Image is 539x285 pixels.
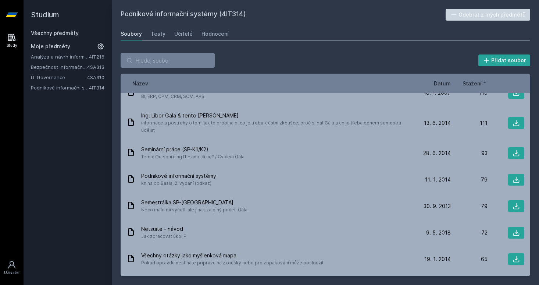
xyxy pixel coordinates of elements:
div: 93 [451,149,488,157]
span: 28. 6. 2014 [423,149,451,157]
span: informace a postřehy o tom, jak to probíhalo, co je třeba k ústní zkoušce, proč si dát Gálu a co ... [141,119,411,134]
span: 13. 6. 2014 [424,119,451,127]
a: Učitelé [174,27,193,41]
span: 11. 1. 2014 [425,176,451,183]
a: Soubory [121,27,142,41]
a: Hodnocení [201,27,229,41]
span: 30. 9. 2013 [424,203,451,210]
span: Moje předměty [31,43,70,50]
button: Odebrat z mých předmětů [446,9,531,21]
a: 4SA313 [87,64,104,70]
span: Seminární práce (SP-K1/K2) [141,146,244,153]
span: BI, ERP, CPM, CRM, SCM, APS [141,93,256,100]
div: 79 [451,176,488,183]
a: Uživatel [1,257,22,279]
button: Datum [434,80,451,87]
span: Téma: Outsourcing IT – ano, či ne? / Cvičení Gála [141,153,244,161]
span: Pokud opravdu nestíháte přípravu na zkoušky nebo pro zopakování může posloužit [141,259,324,267]
span: Netsuite - návod [141,225,186,233]
a: 4SA310 [87,74,104,80]
a: IT Governance [31,74,87,81]
span: Podnikové informační systémy [141,172,216,180]
span: 19. 1. 2014 [424,256,451,263]
span: Semestrálka SP-[GEOGRAPHIC_DATA] [141,199,249,206]
a: Podnikové informační systémy [31,84,89,91]
button: Přidat soubor [478,54,531,66]
span: Všechny otázky jako myšlenková mapa [141,252,324,259]
a: Testy [151,27,165,41]
div: 79 [451,203,488,210]
a: Analýza a návrh informačních systémů [31,53,89,60]
input: Hledej soubor [121,53,215,68]
h2: Podnikové informační systémy (4IT314) [121,9,446,21]
div: 72 [451,229,488,236]
button: Název [132,80,148,87]
a: 4IT216 [89,54,104,60]
span: Něco málo mi vyčetl, ale jinak za plný počet. Gála. [141,206,249,214]
div: Učitelé [174,30,193,38]
div: Soubory [121,30,142,38]
span: Jak zpracovat úkol P [141,233,186,240]
a: 4IT314 [89,85,104,91]
button: Stažení [463,80,488,87]
span: 9. 5. 2018 [426,229,451,236]
div: 111 [451,119,488,127]
span: Stažení [463,80,482,87]
div: Uživatel [4,270,19,275]
span: Ing. Libor Gála & tento [PERSON_NAME] [141,112,411,119]
a: Study [1,29,22,52]
div: Study [7,43,17,48]
a: Bezpečnost informačních systémů [31,63,87,71]
div: 65 [451,256,488,263]
div: Testy [151,30,165,38]
span: kniha od Basla, 2. vydání (odkaz) [141,180,216,187]
div: Hodnocení [201,30,229,38]
a: Všechny předměty [31,30,79,36]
